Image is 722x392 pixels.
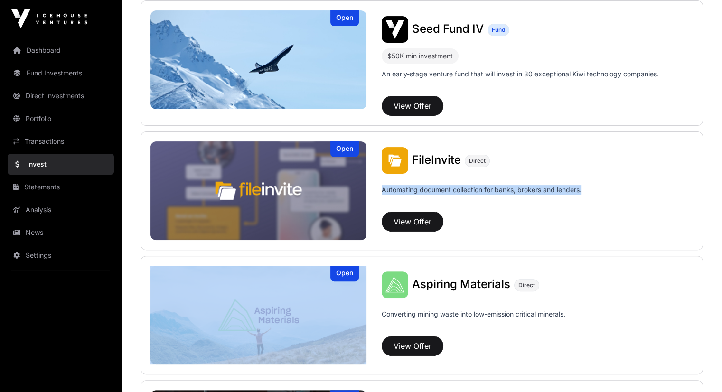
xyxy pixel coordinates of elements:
[382,309,565,332] p: Converting mining waste into low-emission critical minerals.
[330,266,359,281] div: Open
[11,9,87,28] img: Icehouse Ventures Logo
[412,153,461,167] span: FileInvite
[412,22,484,36] span: Seed Fund IV
[492,26,505,34] span: Fund
[8,85,114,106] a: Direct Investments
[412,279,510,291] a: Aspiring Materials
[675,346,722,392] iframe: Chat Widget
[150,10,366,109] a: Seed Fund IVOpen
[382,336,443,356] button: View Offer
[8,63,114,84] a: Fund Investments
[8,40,114,61] a: Dashboard
[412,23,484,36] a: Seed Fund IV
[412,277,510,291] span: Aspiring Materials
[469,157,486,165] span: Direct
[8,245,114,266] a: Settings
[382,48,459,64] div: $50K min investment
[382,271,408,298] img: Aspiring Materials
[382,185,581,208] p: Automating document collection for banks, brokers and lenders.
[330,141,359,157] div: Open
[382,212,443,232] button: View Offer
[150,266,366,364] a: Aspiring MaterialsOpen
[150,141,366,240] img: FileInvite
[8,131,114,152] a: Transactions
[412,154,461,167] a: FileInvite
[387,50,453,62] div: $50K min investment
[330,10,359,26] div: Open
[150,266,366,364] img: Aspiring Materials
[150,141,366,240] a: FileInviteOpen
[8,108,114,129] a: Portfolio
[8,199,114,220] a: Analysis
[8,177,114,197] a: Statements
[382,69,659,79] p: An early-stage venture fund that will invest in 30 exceptional Kiwi technology companies.
[382,96,443,116] button: View Offer
[8,222,114,243] a: News
[382,147,408,174] img: FileInvite
[8,154,114,175] a: Invest
[150,10,366,109] img: Seed Fund IV
[382,16,408,43] img: Seed Fund IV
[518,281,535,289] span: Direct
